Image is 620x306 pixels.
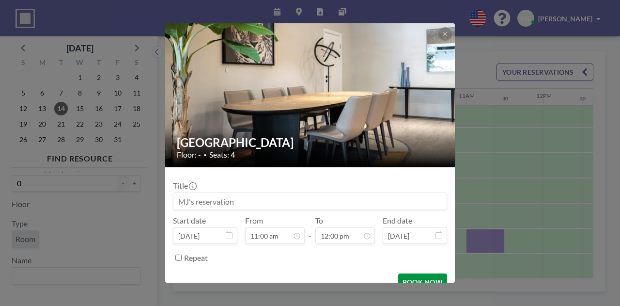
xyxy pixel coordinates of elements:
label: To [315,216,323,225]
span: - [309,219,311,241]
input: MJ's reservation [173,193,447,209]
label: From [245,216,263,225]
button: BOOK NOW [398,274,447,290]
span: Floor: - [177,150,201,160]
span: Seats: 4 [209,150,235,160]
label: End date [383,216,412,225]
span: • [203,151,207,159]
label: Title [173,181,196,191]
label: Start date [173,216,206,225]
h2: [GEOGRAPHIC_DATA] [177,135,444,150]
label: Repeat [184,253,208,263]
